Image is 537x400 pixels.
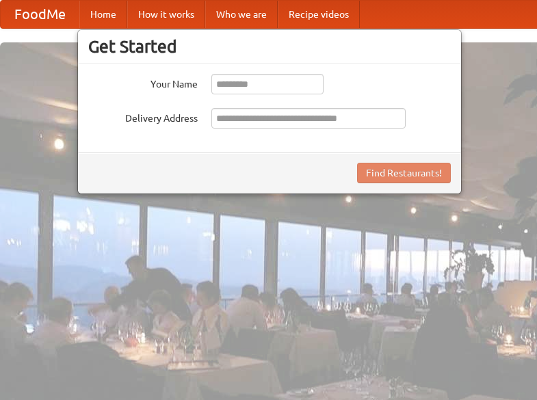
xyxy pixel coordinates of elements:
[88,108,198,125] label: Delivery Address
[127,1,205,28] a: How it works
[79,1,127,28] a: Home
[88,74,198,91] label: Your Name
[205,1,278,28] a: Who we are
[88,36,451,57] h3: Get Started
[1,1,79,28] a: FoodMe
[278,1,360,28] a: Recipe videos
[357,163,451,183] button: Find Restaurants!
